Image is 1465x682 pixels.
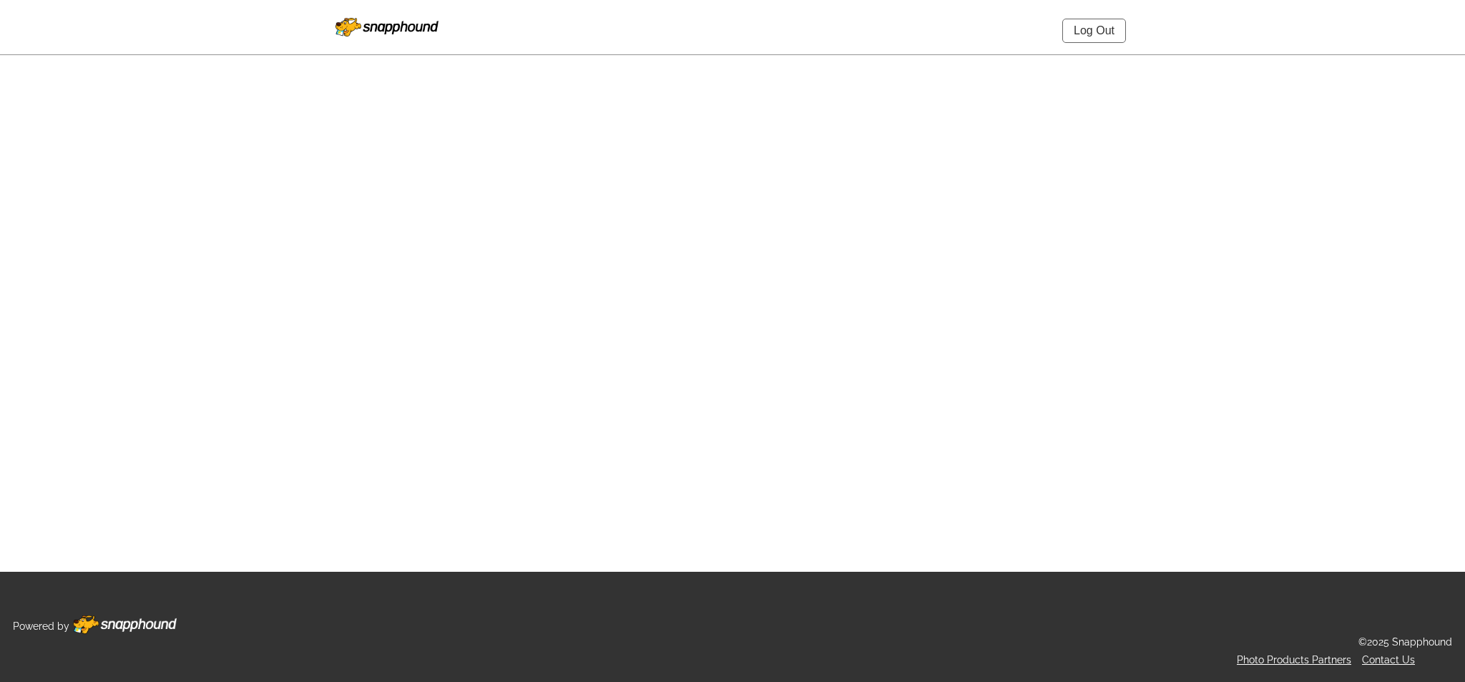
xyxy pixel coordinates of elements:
a: Photo Products Partners [1237,654,1351,666]
a: Log Out [1062,19,1126,43]
p: Powered by [13,618,69,635]
img: Snapphound Logo [335,18,438,36]
p: ©2025 Snapphound [1358,633,1452,651]
img: Footer [73,615,177,634]
a: Contact Us [1362,654,1415,666]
